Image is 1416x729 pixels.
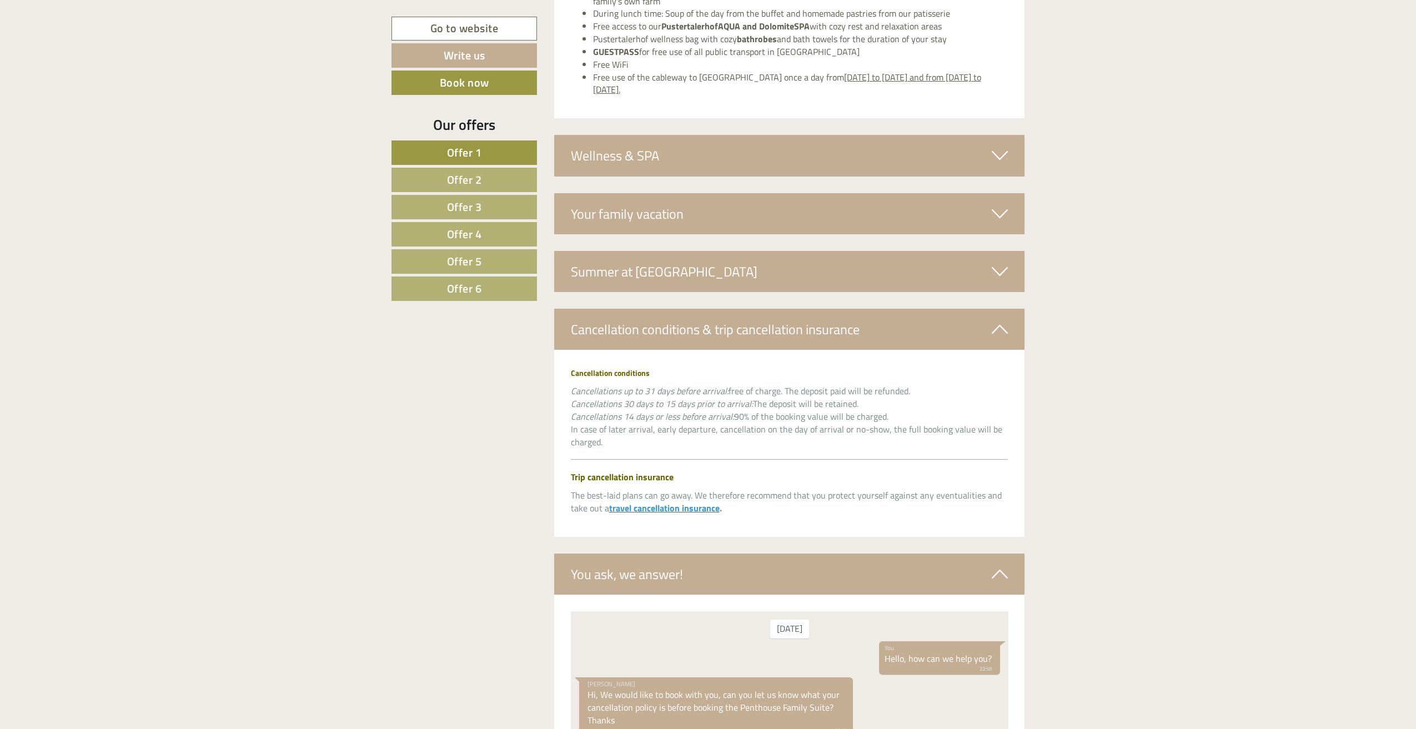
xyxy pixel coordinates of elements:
em: Cancellations 30 days to 15 days prior to arrival: [571,397,753,410]
span: Offer 1 [447,144,482,161]
a: travel cancellation insurance [609,501,720,515]
em: Cancellations up to 31 days before arrival: [571,384,729,398]
li: Free use of the cableway to [GEOGRAPHIC_DATA] once a day from [593,71,1008,97]
span: Offer 4 [447,225,482,243]
span: free of charge. The deposit paid will be refunded. The deposit will be retained. 90% of the booki... [571,384,1002,448]
li: Free WiFi [593,58,1008,71]
span: Cancellation conditions [571,367,650,379]
span: The best-laid plans can go away. We therefore recommend that you protect yourself against any eve... [571,489,1002,515]
li: for free use of all public transport in [GEOGRAPHIC_DATA] [593,46,1008,58]
small: 22:58 [314,54,421,62]
div: Hello, how can we help you? [308,30,429,64]
div: Cancellation conditions & trip cancellation insurance [554,309,1025,350]
a: Write us [391,43,537,68]
span: Offer 3 [447,198,482,215]
small: 22:59 [17,115,277,123]
li: During lunch time: Soup of the day from the buffet and homemade pastries from our patisserie [593,7,1008,20]
div: Wellness & SPA [554,135,1025,176]
strong: bathrobes [737,32,777,46]
strong: PustertalerhofAQUA and DolomiteSPA [661,19,810,33]
strong: Trip cancellation insurance [571,470,674,484]
strong: GUESTPASS [593,45,639,58]
div: You ask, we answer! [554,554,1025,595]
div: Our offers [391,114,537,135]
em: Cancellations 14 days or less before arrival: [571,410,734,423]
a: Book now [391,71,537,95]
span: Offer 6 [447,280,482,297]
div: Hi, We would like to book with you, can you let us know what your cancellation policy is before b... [8,66,282,125]
u: [DATE] to [DATE] and from [DATE] to [DATE]. [593,71,981,97]
button: Send [378,288,438,312]
div: [DATE] [199,8,238,27]
li: Pustertalerhof wellness bag with cozy and bath towels for the duration of your stay [593,33,1008,46]
div: Your family vacation [554,193,1025,234]
div: Summer at [GEOGRAPHIC_DATA] [554,251,1025,292]
a: Go to website [391,17,537,41]
span: Offer 2 [447,171,482,188]
span: Offer 5 [447,253,482,270]
strong: . [720,501,722,515]
li: Free access to our with cozy rest and relaxation areas [593,20,1008,33]
div: You [314,32,421,41]
div: [PERSON_NAME] [17,68,277,77]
